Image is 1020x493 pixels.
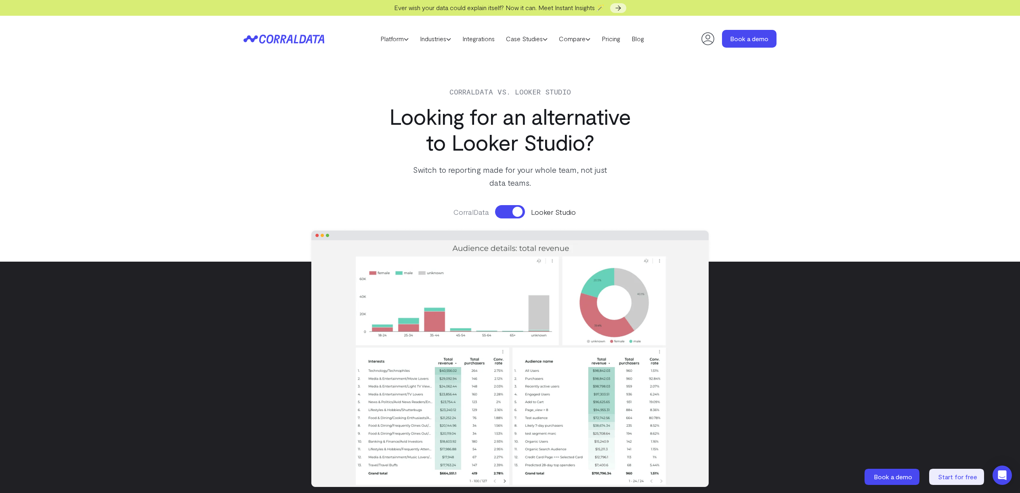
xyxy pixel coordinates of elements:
[596,33,626,45] a: Pricing
[531,207,579,217] span: Looker Studio
[375,33,414,45] a: Platform
[441,207,489,217] span: CorralData
[553,33,596,45] a: Compare
[722,30,777,48] a: Book a demo
[865,469,921,485] a: Book a demo
[993,466,1012,485] div: Open Intercom Messenger
[407,163,613,189] p: Switch to reporting made for your whole team, not just data teams.
[929,469,986,485] a: Start for free
[626,33,650,45] a: Blog
[500,33,553,45] a: Case Studies
[379,103,641,155] h1: Looking for an alternative to Looker Studio?
[379,86,641,97] p: Corraldata vs. Looker Studio
[414,33,457,45] a: Industries
[457,33,500,45] a: Integrations
[874,473,912,480] span: Book a demo
[394,4,604,11] span: Ever wish your data could explain itself? Now it can. Meet Instant Insights 🪄
[938,473,977,480] span: Start for free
